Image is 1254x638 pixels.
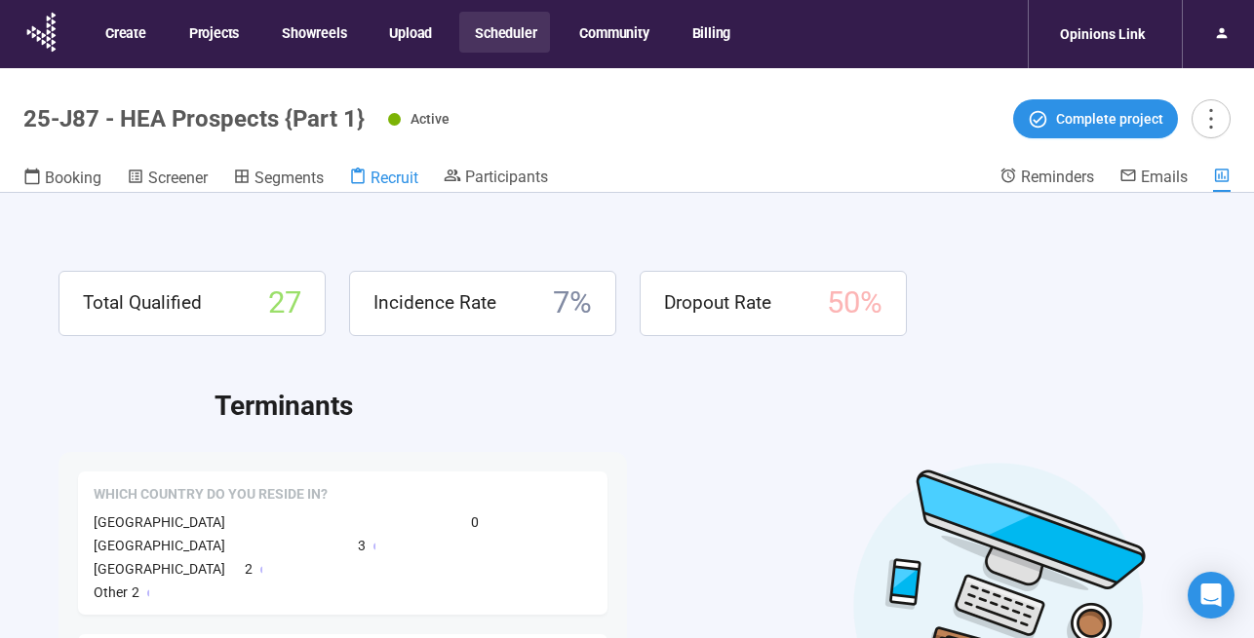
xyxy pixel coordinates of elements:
span: Dropout Rate [664,288,771,318]
button: Complete project [1013,99,1178,138]
span: Reminders [1021,168,1094,186]
span: Which country do you reside in? [94,485,328,505]
button: Create [90,12,160,53]
a: Screener [127,167,208,192]
span: Recruit [371,169,418,187]
span: 0 [471,511,479,533]
button: Showreels [266,12,360,53]
span: 7 % [553,280,592,327]
span: Active [411,111,450,127]
a: Segments [233,167,324,192]
span: Complete project [1056,108,1163,130]
button: Projects [174,12,253,53]
button: more [1192,99,1231,138]
span: 50 % [827,280,882,327]
span: Segments [255,169,324,187]
span: 2 [132,582,139,603]
button: Upload [373,12,446,53]
span: Participants [465,168,548,186]
span: Other [94,584,128,600]
a: Reminders [999,167,1094,190]
span: Screener [148,169,208,187]
button: Community [564,12,662,53]
span: 3 [358,535,366,556]
span: Incidence Rate [373,288,496,318]
h2: Terminants [215,385,1195,428]
span: Total Qualified [83,288,202,318]
span: more [1197,105,1224,131]
h1: 25-J87 - HEA Prospects {Part 1} [23,105,365,132]
a: Recruit [349,167,418,192]
a: Booking [23,167,101,192]
span: Booking [45,169,101,187]
a: Emails [1119,167,1188,190]
button: Scheduler [459,12,550,53]
span: 27 [268,280,301,327]
div: Open Intercom Messenger [1188,572,1234,619]
span: 2 [245,558,253,580]
span: [GEOGRAPHIC_DATA] [94,561,225,577]
div: Opinions Link [1048,16,1156,53]
span: [GEOGRAPHIC_DATA] [94,514,225,530]
span: [GEOGRAPHIC_DATA] [94,538,225,553]
button: Billing [677,12,745,53]
span: Emails [1141,168,1188,186]
a: Participants [444,167,548,190]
